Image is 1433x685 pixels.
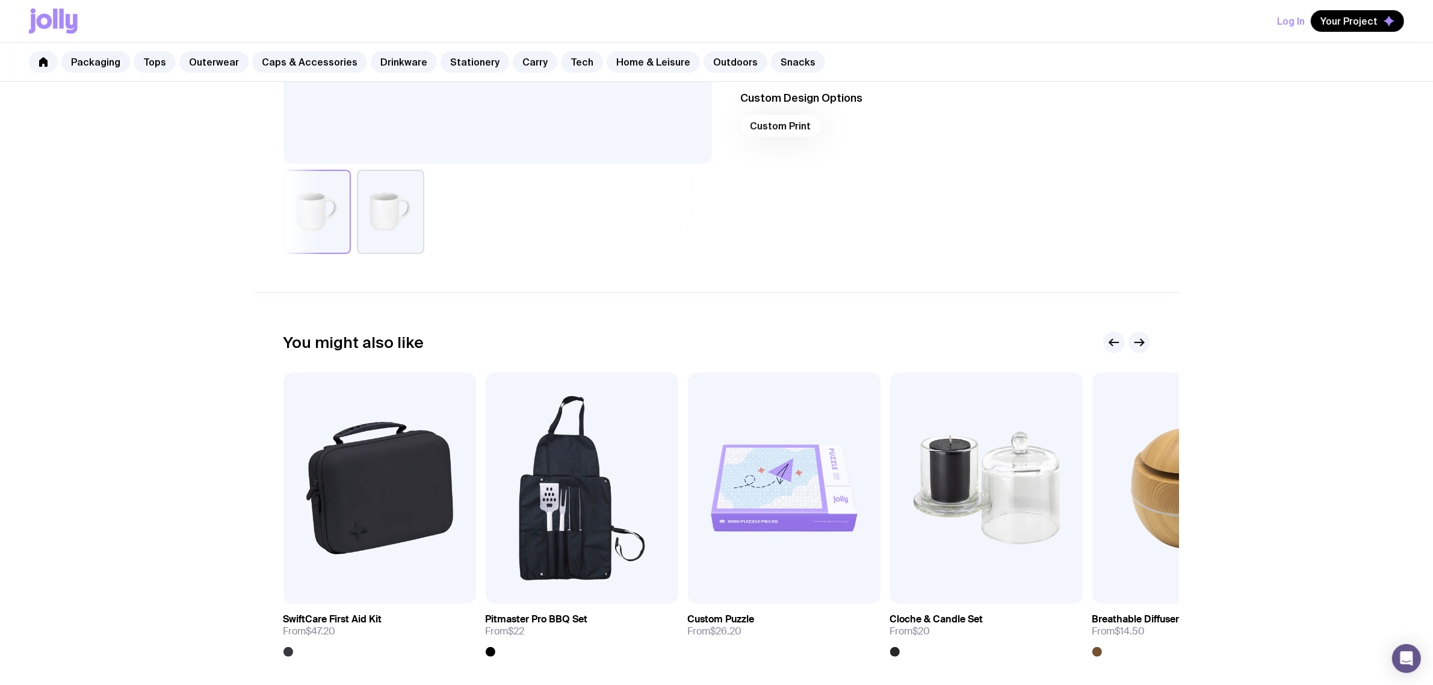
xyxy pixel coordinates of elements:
span: Your Project [1320,15,1378,27]
button: Your Project [1311,10,1404,32]
h3: SwiftCare First Aid Kit [283,613,382,625]
a: Carry [513,51,557,73]
a: Outerwear [179,51,249,73]
h3: Cloche & Candle Set [890,613,983,625]
a: Pitmaster Pro BBQ SetFrom$22 [486,604,678,657]
span: $20 [913,625,930,637]
div: Open Intercom Messenger [1392,644,1421,673]
a: Packaging [61,51,130,73]
a: Tech [561,51,603,73]
a: Caps & Accessories [252,51,367,73]
span: $14.50 [1115,625,1145,637]
span: From [688,625,742,637]
h3: Custom Puzzle [688,613,755,625]
h3: Custom Design Options [741,91,1150,105]
a: Drinkware [371,51,437,73]
h3: Pitmaster Pro BBQ Set [486,613,588,625]
a: SwiftCare First Aid KitFrom$47.20 [283,604,476,657]
h3: Breathable Diffuser [1092,613,1180,625]
a: Snacks [771,51,825,73]
span: $47.20 [306,625,336,637]
span: $22 [509,625,525,637]
a: Cloche & Candle SetFrom$20 [890,604,1083,657]
a: Stationery [441,51,509,73]
span: From [486,625,525,637]
span: From [1092,625,1145,637]
button: Log In [1277,10,1305,32]
a: Outdoors [704,51,767,73]
a: Breathable DiffuserFrom$14.50 [1092,604,1285,657]
span: From [283,625,336,637]
h2: You might also like [283,333,424,352]
a: Tops [134,51,176,73]
a: Home & Leisure [607,51,700,73]
span: $26.20 [711,625,742,637]
span: From [890,625,930,637]
a: Custom PuzzleFrom$26.20 [688,604,881,647]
